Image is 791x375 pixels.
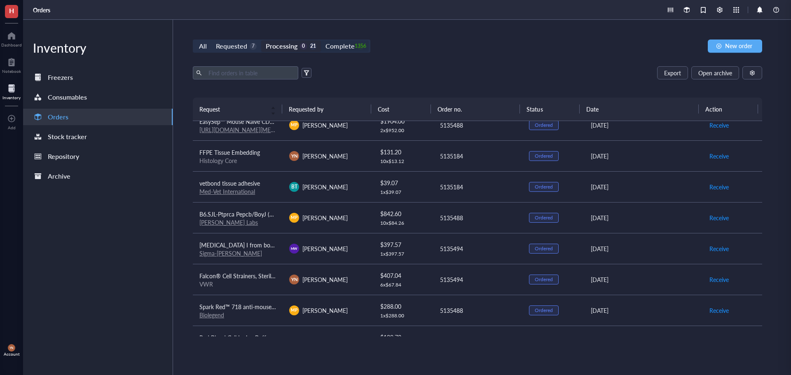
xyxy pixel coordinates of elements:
button: Receive [709,242,729,255]
div: [DATE] [591,213,696,222]
a: Orders [33,6,52,14]
div: 1 x $ 288.00 [380,312,426,319]
div: Archive [48,170,70,182]
div: $ 397.57 [380,240,426,249]
div: 5135184 [440,151,516,161]
a: Inventory [2,82,21,100]
a: Med-Vet International [199,187,255,196]
button: Receive [709,149,729,163]
div: $ 131.20 [380,147,426,156]
span: H [9,5,14,16]
td: 5135488 [433,202,522,233]
span: [MEDICAL_DATA] I from bovine pancreas,Type IV, lyophilized powder, ≥2,000 Kunitz units/mg protein [199,241,457,249]
button: Receive [709,273,729,286]
a: Freezers [23,69,173,86]
button: Receive [709,304,729,317]
th: Order no. [431,98,520,121]
div: Ordered [535,245,553,252]
div: Ordered [535,214,553,221]
th: Action [699,98,758,121]
th: Request [193,98,282,121]
div: Ordered [535,184,553,190]
div: Freezers [48,72,73,83]
span: [PERSON_NAME] [302,183,348,191]
div: [DATE] [591,121,696,130]
span: EasySep™ Mouse Naïve CD8+ [MEDICAL_DATA] Isolation Kit [199,117,356,126]
div: Dashboard [1,42,22,47]
div: 0 [300,43,307,50]
td: 5135494 [433,233,522,264]
div: Requested [216,40,247,52]
div: Inventory [2,95,21,100]
span: [PERSON_NAME] [302,306,348,314]
td: 5135184 [433,140,522,171]
span: Receive [709,151,729,161]
span: Receive [709,213,729,222]
div: 5135494 [440,275,516,284]
a: [PERSON_NAME] Labs [199,218,258,226]
div: segmented control [193,40,370,53]
div: Complete [325,40,354,52]
div: Repository [48,151,79,162]
span: MW [291,246,297,251]
div: 5135488 [440,121,516,130]
div: [DATE] [591,306,696,315]
div: 21 [309,43,316,50]
td: 5135488 [433,109,522,140]
span: vetbond tissue adhesive [199,179,260,187]
span: [PERSON_NAME] [302,152,348,160]
span: [PERSON_NAME] [302,245,348,253]
a: Archive [23,168,173,184]
div: 10 x $ 13.12 [380,158,426,165]
div: $ 407.04 [380,271,426,280]
button: Export [657,66,688,79]
div: All [199,40,207,52]
th: Status [520,98,579,121]
div: Inventory [23,40,173,56]
a: Biolegend [199,311,224,319]
td: 5135184 [433,171,522,202]
div: $ 842.60 [380,209,426,218]
span: [PERSON_NAME] [302,121,348,129]
div: Ordered [535,153,553,159]
div: Add [8,125,16,130]
div: VWR [199,280,276,288]
div: Orders [48,111,68,123]
a: Stock tracker [23,128,173,145]
div: 6 x $ 67.84 [380,282,426,288]
div: Ordered [535,307,553,314]
span: BT [291,183,297,191]
div: [DATE] [591,244,696,253]
button: Receive [709,180,729,193]
div: Stock tracker [48,131,87,142]
div: $ 1904.00 [380,116,426,126]
span: Spark Red™ 718 anti-mouse CD45RB (Flexi-Fluor™) Antibody [199,303,357,311]
div: 2 x $ 952.00 [380,127,426,134]
span: Receive [709,244,729,253]
span: Receive [709,182,729,191]
span: Receive [709,275,729,284]
a: Dashboard [1,29,22,47]
td: 5135494 [433,264,522,295]
div: Processing [266,40,297,52]
button: Receive [709,211,729,224]
span: YN [291,276,297,283]
div: [DATE] [591,182,696,191]
div: Ordered [535,276,553,283]
button: New order [708,40,762,53]
span: B6.SJL-Ptprca Pepcb/BoyJ (B6CD45.1) [199,210,297,218]
div: Ordered [535,122,553,128]
span: MP [291,214,297,221]
span: [PERSON_NAME] [302,214,348,222]
span: Open archive [698,70,732,76]
a: Consumables [23,89,173,105]
div: Histology Core [199,157,276,164]
button: Open archive [691,66,739,79]
span: Receive [709,306,729,315]
a: [URL][DOMAIN_NAME][MEDICAL_DATA] [199,126,306,134]
div: $ 109.70 [380,333,426,342]
span: [PERSON_NAME] [302,275,348,284]
div: 1356 [357,43,364,50]
input: Find orders in table [205,67,295,79]
div: 1 x $ 397.57 [380,251,426,257]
